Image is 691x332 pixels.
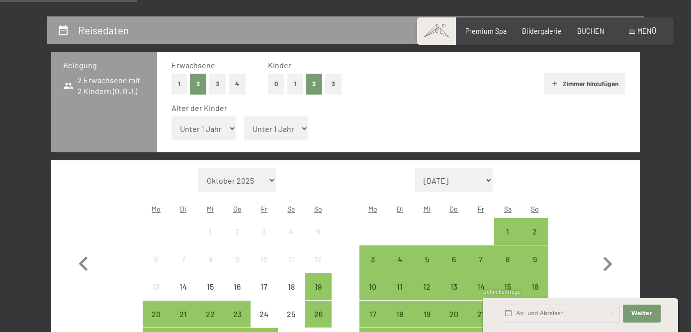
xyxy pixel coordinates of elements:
span: BUCHEN [577,27,605,35]
div: Fri Oct 03 2025 [251,218,277,245]
div: Mon Oct 06 2025 [143,245,170,272]
abbr: Montag [368,205,377,213]
div: Fri Oct 10 2025 [251,245,277,272]
div: 17 [252,283,276,308]
div: Wed Nov 12 2025 [413,273,440,300]
div: 7 [171,255,195,280]
div: Fri Nov 21 2025 [467,301,494,328]
div: Sat Nov 15 2025 [494,273,521,300]
button: 1 [287,74,303,94]
div: 9 [225,255,250,280]
div: Sun Oct 26 2025 [305,301,332,328]
div: Anreise nicht möglich [278,273,305,300]
div: Anreise möglich [494,273,521,300]
div: Anreise möglich [467,245,494,272]
div: Anreise nicht möglich [224,245,251,272]
div: Anreise möglich [413,245,440,272]
div: Sun Nov 09 2025 [521,245,548,272]
div: Tue Oct 07 2025 [170,245,196,272]
div: 11 [387,283,412,308]
div: Anreise möglich [467,273,494,300]
div: Sat Nov 08 2025 [494,245,521,272]
abbr: Mittwoch [207,205,214,213]
abbr: Samstag [504,205,512,213]
span: Bildergalerie [522,27,562,35]
button: 2 [190,74,206,94]
div: Anreise möglich [305,301,332,328]
abbr: Dienstag [397,205,403,213]
div: Wed Oct 22 2025 [197,301,224,328]
div: Mon Oct 20 2025 [143,301,170,328]
div: Anreise möglich [143,301,170,328]
div: Thu Nov 06 2025 [440,245,467,272]
div: Sat Oct 18 2025 [278,273,305,300]
div: Wed Oct 01 2025 [197,218,224,245]
div: Wed Nov 19 2025 [413,301,440,328]
div: 2 [225,227,250,252]
div: Anreise möglich [494,245,521,272]
button: Zimmer hinzufügen [544,73,625,95]
div: Fri Oct 17 2025 [251,273,277,300]
div: Anreise nicht möglich [305,218,332,245]
div: Anreise nicht möglich [224,218,251,245]
div: Mon Nov 10 2025 [359,273,386,300]
div: Anreise nicht möglich [170,245,196,272]
div: Anreise möglich [413,273,440,300]
div: Wed Oct 15 2025 [197,273,224,300]
div: Sat Oct 25 2025 [278,301,305,328]
div: Anreise möglich [224,301,251,328]
div: Thu Nov 20 2025 [440,301,467,328]
div: 3 [252,227,276,252]
div: 14 [468,283,493,308]
div: Tue Nov 04 2025 [386,245,413,272]
abbr: Sonntag [314,205,322,213]
div: Anreise nicht möglich [197,273,224,300]
div: Anreise möglich [305,273,332,300]
button: 3 [325,74,342,94]
span: Weiter [631,310,652,318]
div: 10 [252,255,276,280]
abbr: Donnerstag [449,205,458,213]
div: Anreise möglich [494,218,521,245]
div: 15 [198,283,223,308]
div: Sat Oct 04 2025 [278,218,305,245]
div: Anreise nicht möglich [278,218,305,245]
div: Anreise möglich [386,301,413,328]
abbr: Samstag [287,205,295,213]
div: Fri Nov 14 2025 [467,273,494,300]
div: Anreise möglich [386,245,413,272]
abbr: Freitag [261,205,267,213]
div: 16 [225,283,250,308]
div: Anreise nicht möglich [251,301,277,328]
div: 7 [468,255,493,280]
div: Anreise nicht möglich [251,245,277,272]
span: Premium Spa [465,27,507,35]
h2: Reisedaten [78,24,129,36]
div: Anreise möglich [440,301,467,328]
div: 4 [387,255,412,280]
abbr: Mittwoch [424,205,431,213]
abbr: Donnerstag [233,205,242,213]
div: 4 [279,227,304,252]
div: 11 [279,255,304,280]
span: Menü [637,27,656,35]
div: 19 [306,283,331,308]
div: 1 [495,227,520,252]
div: Sat Nov 01 2025 [494,218,521,245]
div: Tue Oct 21 2025 [170,301,196,328]
abbr: Dienstag [180,205,186,213]
div: Sat Oct 11 2025 [278,245,305,272]
div: Anreise möglich [413,301,440,328]
div: Wed Oct 08 2025 [197,245,224,272]
div: Anreise möglich [197,301,224,328]
div: Anreise nicht möglich [278,301,305,328]
div: Mon Nov 17 2025 [359,301,386,328]
div: Tue Oct 14 2025 [170,273,196,300]
div: Anreise möglich [467,301,494,328]
button: 1 [172,74,187,94]
h3: Belegung [63,60,145,71]
div: 12 [414,283,439,308]
div: Anreise nicht möglich [278,245,305,272]
div: Tue Nov 18 2025 [386,301,413,328]
button: 4 [229,74,246,94]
